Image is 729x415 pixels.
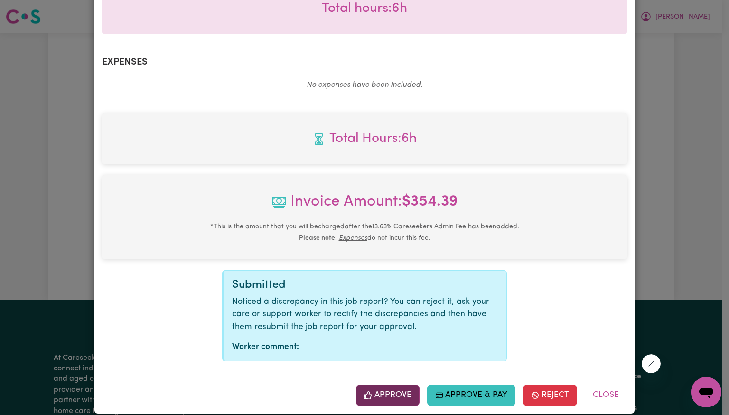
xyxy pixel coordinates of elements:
button: Approve & Pay [427,385,516,406]
button: Reject [523,385,577,406]
u: Expenses [339,235,367,242]
iframe: Close message [642,354,661,373]
span: Submitted [232,279,286,291]
h2: Expenses [102,57,627,68]
button: Approve [356,385,420,406]
em: No expenses have been included. [307,81,422,89]
span: Total hours worked: 6 hours [322,2,407,15]
span: Total hours worked: 6 hours [110,129,619,149]
span: Invoice Amount: [110,190,619,221]
span: Need any help? [6,7,57,14]
p: Noticed a discrepancy in this job report? You can reject it, ask your care or support worker to r... [232,296,499,333]
button: Close [585,385,627,406]
small: This is the amount that you will be charged after the 13.63 % Careseekers Admin Fee has been adde... [210,223,519,242]
iframe: Button to launch messaging window [691,377,721,407]
b: $ 354.39 [402,194,458,209]
strong: Worker comment: [232,343,299,351]
b: Please note: [299,235,337,242]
